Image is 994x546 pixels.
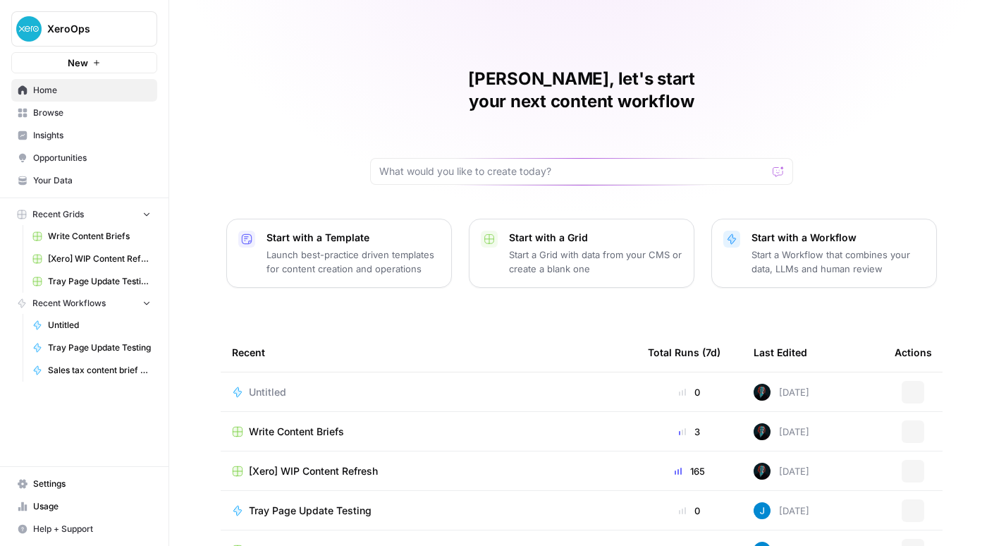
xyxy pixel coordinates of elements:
span: Home [33,84,151,97]
a: Write Content Briefs [232,425,625,439]
button: Recent Workflows [11,293,157,314]
div: [DATE] [754,463,809,480]
img: ilf5qirlu51qf7ak37srxb41cqxu [754,423,771,440]
span: Settings [33,478,151,490]
div: [DATE] [754,502,809,519]
button: Recent Grids [11,204,157,225]
input: What would you like to create today? [379,164,767,178]
span: Tray Page Update Testing Grid [48,275,151,288]
a: [Xero] WIP Content Refresh [26,248,157,270]
span: Usage [33,500,151,513]
div: 3 [648,425,731,439]
div: 165 [648,464,731,478]
span: Tray Page Update Testing [48,341,151,354]
a: Home [11,79,157,102]
span: New [68,56,88,70]
img: f85hw8tywoplficgl91lqp4dk9qs [754,502,771,519]
button: Start with a TemplateLaunch best-practice driven templates for content creation and operations [226,219,452,288]
span: Recent Workflows [32,297,106,310]
a: Your Data [11,169,157,192]
a: [Xero] WIP Content Refresh [232,464,625,478]
p: Start with a Workflow [751,231,925,245]
img: ilf5qirlu51qf7ak37srxb41cqxu [754,384,771,401]
a: Sales tax content brief generator [26,359,157,382]
button: Help + Support [11,518,157,540]
a: Settings [11,473,157,495]
p: Start a Workflow that combines your data, LLMs and human review [751,248,925,276]
p: Launch best-practice driven templates for content creation and operations [266,248,440,276]
span: Browse [33,107,151,119]
div: [DATE] [754,384,809,401]
a: Write Content Briefs [26,225,157,248]
span: Help + Support [33,523,151,535]
div: [DATE] [754,423,809,440]
div: Last Edited [754,333,807,372]
span: Write Content Briefs [249,425,344,439]
span: Recent Grids [32,208,84,221]
a: Tray Page Update Testing Grid [26,270,157,293]
div: Total Runs (7d) [648,333,720,372]
span: [Xero] WIP Content Refresh [48,253,151,265]
p: Start with a Template [266,231,440,245]
a: Tray Page Update Testing [26,336,157,359]
span: Untitled [48,319,151,332]
span: Untitled [249,385,286,399]
p: Start with a Grid [509,231,682,245]
div: Recent [232,333,625,372]
span: XeroOps [47,22,133,36]
span: Opportunities [33,152,151,164]
img: ilf5qirlu51qf7ak37srxb41cqxu [754,463,771,480]
span: Your Data [33,174,151,187]
p: Start a Grid with data from your CMS or create a blank one [509,248,682,276]
div: 0 [648,504,731,518]
a: Insights [11,124,157,147]
a: Opportunities [11,147,157,169]
span: Insights [33,129,151,142]
a: Browse [11,102,157,124]
div: Actions [895,333,932,372]
button: Start with a GridStart a Grid with data from your CMS or create a blank one [469,219,694,288]
span: Tray Page Update Testing [249,504,372,518]
button: Workspace: XeroOps [11,11,157,47]
span: Sales tax content brief generator [48,364,151,377]
a: Tray Page Update Testing [232,504,625,518]
span: [Xero] WIP Content Refresh [249,464,378,478]
img: XeroOps Logo [16,16,42,42]
a: Untitled [26,314,157,336]
button: Start with a WorkflowStart a Workflow that combines your data, LLMs and human review [711,219,937,288]
h1: [PERSON_NAME], let's start your next content workflow [370,68,793,113]
a: Usage [11,495,157,518]
button: New [11,52,157,73]
div: 0 [648,385,731,399]
span: Write Content Briefs [48,230,151,243]
a: Untitled [232,385,625,399]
